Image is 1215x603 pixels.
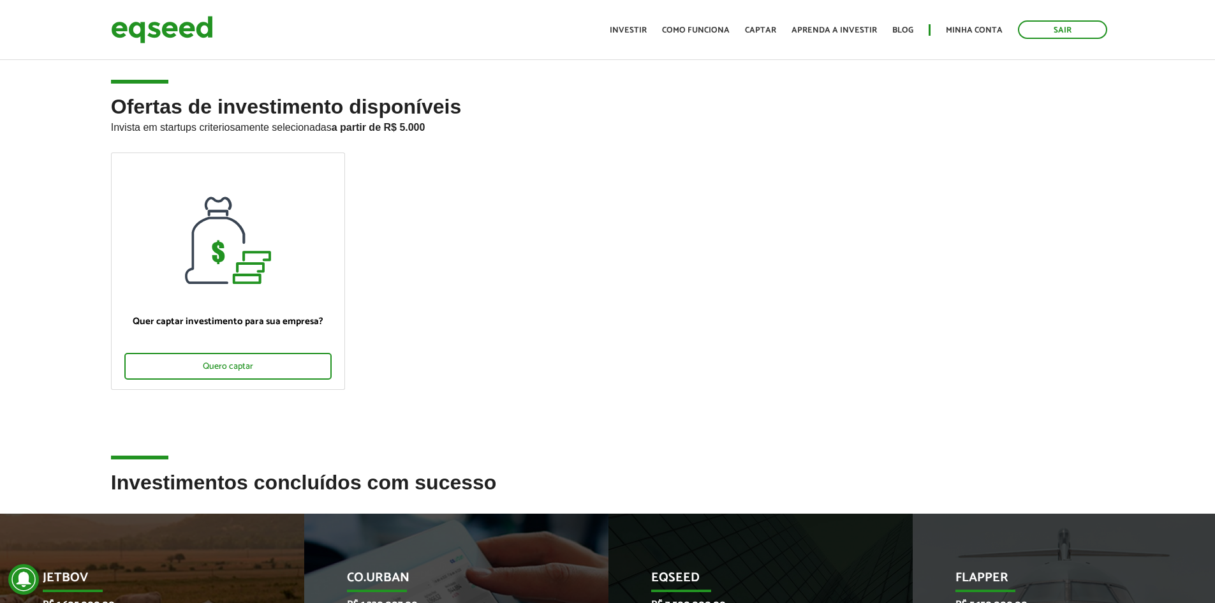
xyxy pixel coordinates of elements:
a: Blog [892,26,913,34]
a: Minha conta [946,26,1003,34]
a: Sair [1018,20,1107,39]
p: Quer captar investimento para sua empresa? [124,316,332,327]
strong: a partir de R$ 5.000 [332,122,425,133]
h2: Ofertas de investimento disponíveis [111,96,1105,153]
p: EqSeed [651,570,851,592]
img: EqSeed [111,13,213,47]
p: Co.Urban [347,570,547,592]
div: Quero captar [124,353,332,380]
a: Captar [745,26,776,34]
a: Quer captar investimento para sua empresa? Quero captar [111,153,345,390]
a: Como funciona [662,26,730,34]
h2: Investimentos concluídos com sucesso [111,472,1105,513]
p: Flapper [955,570,1155,592]
a: Investir [610,26,647,34]
a: Aprenda a investir [792,26,877,34]
p: Invista em startups criteriosamente selecionadas [111,118,1105,133]
p: JetBov [43,570,242,592]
